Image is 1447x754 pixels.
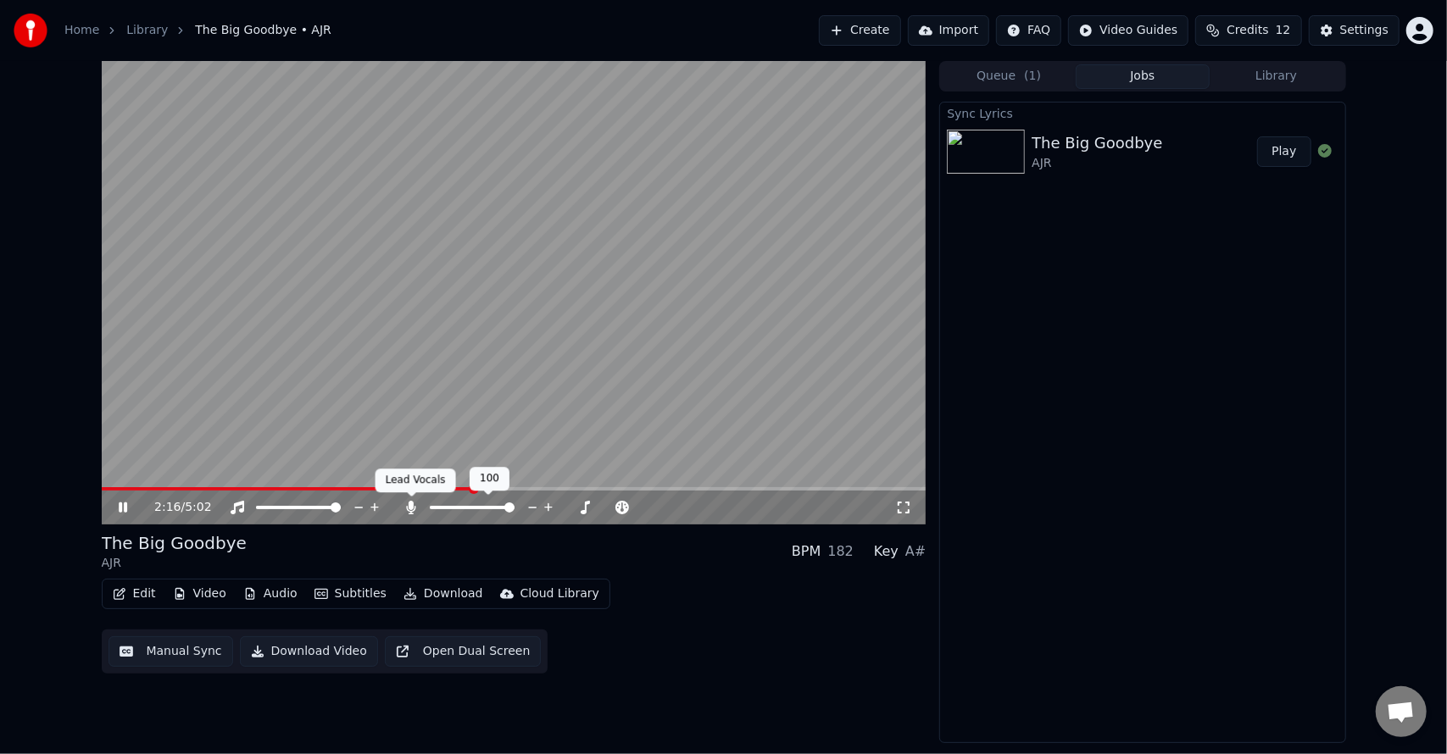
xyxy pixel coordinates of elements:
[1257,136,1311,167] button: Play
[1076,64,1210,89] button: Jobs
[1068,15,1188,46] button: Video Guides
[64,22,99,39] a: Home
[1032,155,1162,172] div: AJR
[1376,686,1427,737] div: Open chat
[102,531,247,555] div: The Big Goodbye
[64,22,331,39] nav: breadcrumb
[996,15,1061,46] button: FAQ
[520,585,599,602] div: Cloud Library
[1309,15,1400,46] button: Settings
[908,15,989,46] button: Import
[14,14,47,47] img: youka
[1210,64,1344,89] button: Library
[942,64,1076,89] button: Queue
[397,582,490,606] button: Download
[154,499,181,516] span: 2:16
[237,582,304,606] button: Audio
[126,22,168,39] a: Library
[154,499,195,516] div: /
[385,636,542,667] button: Open Dual Screen
[940,103,1344,123] div: Sync Lyrics
[308,582,393,606] button: Subtitles
[470,467,509,491] div: 100
[905,541,926,562] div: A#
[819,15,901,46] button: Create
[166,582,233,606] button: Video
[376,468,456,492] div: Lead Vocals
[874,541,899,562] div: Key
[195,22,331,39] span: The Big Goodbye • AJR
[1195,15,1301,46] button: Credits12
[102,555,247,572] div: AJR
[1024,68,1041,85] span: ( 1 )
[109,636,233,667] button: Manual Sync
[827,541,854,562] div: 182
[1276,22,1291,39] span: 12
[1340,22,1389,39] div: Settings
[240,636,378,667] button: Download Video
[106,582,163,606] button: Edit
[185,499,211,516] span: 5:02
[1227,22,1268,39] span: Credits
[792,541,821,562] div: BPM
[1032,131,1162,155] div: The Big Goodbye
